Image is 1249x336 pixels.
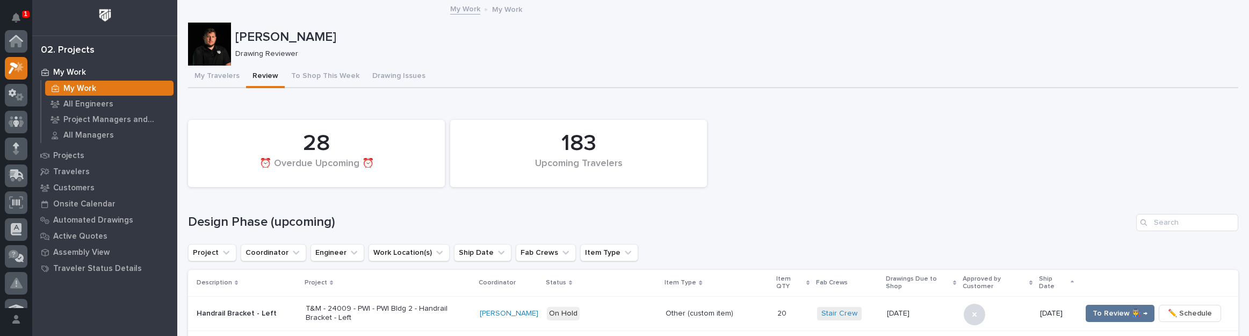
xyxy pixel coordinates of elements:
[235,30,1234,45] p: [PERSON_NAME]
[821,309,857,318] a: Stair Crew
[53,167,90,177] p: Travelers
[188,66,246,88] button: My Travelers
[369,244,450,261] button: Work Location(s)
[41,81,177,96] a: My Work
[241,244,306,261] button: Coordinator
[63,131,114,140] p: All Managers
[53,199,115,209] p: Onsite Calendar
[63,84,96,94] p: My Work
[197,277,232,289] p: Description
[479,277,516,289] p: Coordinator
[887,307,912,318] p: [DATE]
[963,273,1027,293] p: Approved by Customer
[311,244,364,261] button: Engineer
[305,277,327,289] p: Project
[480,309,538,318] a: [PERSON_NAME]
[63,99,113,109] p: All Engineers
[285,66,366,88] button: To Shop This Week
[53,151,84,161] p: Projects
[188,244,236,261] button: Project
[32,64,177,80] a: My Work
[546,277,566,289] p: Status
[235,49,1230,59] p: Drawing Reviewer
[53,232,107,241] p: Active Quotes
[24,10,27,18] p: 1
[776,273,803,293] p: Item QTY
[516,244,576,261] button: Fab Crews
[53,68,86,77] p: My Work
[32,180,177,196] a: Customers
[41,96,177,111] a: All Engineers
[468,130,689,157] div: 183
[41,112,177,127] a: Project Managers and Engineers
[206,130,427,157] div: 28
[492,3,522,15] p: My Work
[1136,214,1238,231] input: Search
[665,277,696,289] p: Item Type
[580,244,638,261] button: Item Type
[306,304,471,323] p: T&M - 24009 - PWI - PWI Bldg 2 - Handrail Bracket - Left
[1093,307,1147,320] span: To Review 👨‍🏭 →
[450,2,480,15] a: My Work
[1159,305,1221,322] button: ✏️ Schedule
[32,196,177,212] a: Onsite Calendar
[188,296,1238,331] tr: Handrail Bracket - LeftT&M - 24009 - PWI - PWI Bldg 2 - Handrail Bracket - Left[PERSON_NAME] On H...
[366,66,432,88] button: Drawing Issues
[53,248,110,258] p: Assembly View
[32,212,177,228] a: Automated Drawings
[197,309,297,318] p: Handrail Bracket - Left
[32,244,177,260] a: Assembly View
[1086,305,1154,322] button: To Review 👨‍🏭 →
[246,66,285,88] button: Review
[41,127,177,142] a: All Managers
[32,163,177,180] a: Travelers
[53,216,133,225] p: Automated Drawings
[53,264,142,274] p: Traveler Status Details
[32,147,177,163] a: Projects
[1168,307,1212,320] span: ✏️ Schedule
[1040,309,1073,318] p: [DATE]
[666,309,769,318] p: Other (custom item)
[53,183,95,193] p: Customers
[5,6,27,29] button: Notifications
[777,307,789,318] p: 20
[547,307,580,320] div: On Hold
[63,115,169,125] p: Project Managers and Engineers
[886,273,950,293] p: Drawings Due to Shop
[468,158,689,181] div: Upcoming Travelers
[1039,273,1067,293] p: Ship Date
[206,158,427,181] div: ⏰ Overdue Upcoming ⏰
[13,13,27,30] div: Notifications1
[32,260,177,276] a: Traveler Status Details
[41,45,95,56] div: 02. Projects
[188,215,1132,230] h1: Design Phase (upcoming)
[95,5,115,25] img: Workspace Logo
[32,228,177,244] a: Active Quotes
[816,277,848,289] p: Fab Crews
[454,244,511,261] button: Ship Date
